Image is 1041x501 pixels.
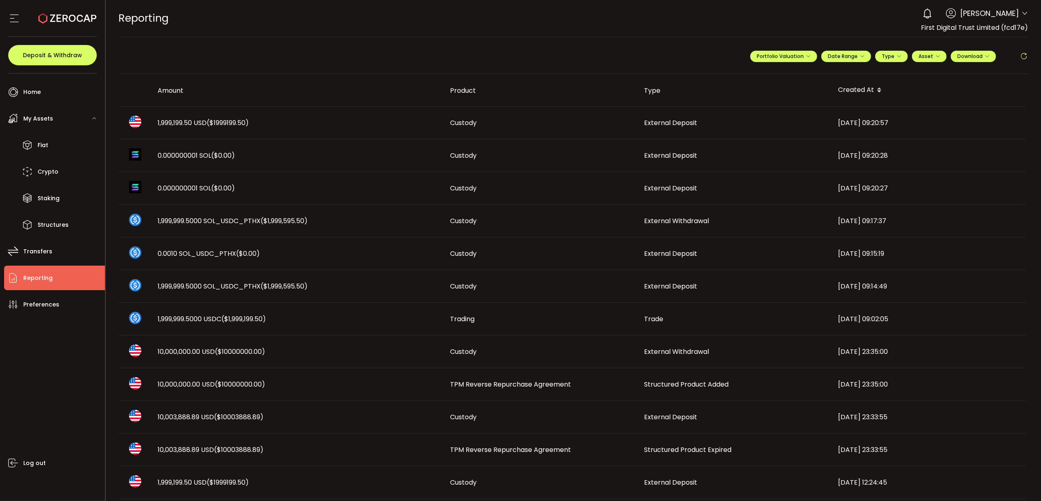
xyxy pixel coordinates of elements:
div: [DATE] 23:35:00 [832,380,1026,389]
span: Preferences [23,299,59,311]
div: [DATE] 09:17:37 [832,216,1026,226]
div: Created At [832,83,1026,97]
span: Custody [450,151,477,160]
span: ($1,999,199.50) [222,314,266,324]
span: 10,003,888.89 USD [158,412,264,422]
span: ($0.00) [212,151,235,160]
span: Custody [450,478,477,487]
span: Fiat [38,139,48,151]
span: External Deposit [644,412,698,422]
div: [DATE] 23:33:55 [832,445,1026,454]
span: ($1999199.50) [207,478,249,487]
span: ($0.00) [236,249,260,258]
span: Trade [644,314,664,324]
button: Portfolio Valuation [750,51,817,62]
span: [PERSON_NAME] [960,8,1019,19]
img: sol_usdc_pthx_portfolio.png [129,214,141,226]
span: ($1,999,595.50) [261,282,308,291]
div: [DATE] 09:15:19 [832,249,1026,258]
span: 1,999,999.5000 SOL_USDC_PTHX [158,216,308,226]
span: Custody [450,282,477,291]
button: Date Range [821,51,871,62]
span: My Assets [23,113,53,125]
span: External Deposit [644,478,698,487]
button: Deposit & Withdraw [8,45,97,65]
img: sol_portfolio.png [129,181,141,193]
span: TPM Reverse Repurchase Agreement [450,380,571,389]
span: Log out [23,457,46,469]
span: Download [957,53,990,60]
iframe: Chat Widget [1000,462,1041,501]
img: sol_usdc_pthx_portfolio.png [129,246,141,259]
span: 0.000000001 SOL [158,151,235,160]
span: TPM Reverse Repurchase Agreement [450,445,571,454]
img: usd_portfolio.svg [129,475,141,488]
div: [DATE] 09:14:49 [832,282,1026,291]
span: Structured Product Expired [644,445,732,454]
img: usd_portfolio.svg [129,116,141,128]
div: Type [638,86,832,95]
button: Download [951,51,996,62]
span: External Deposit [644,282,698,291]
span: Portfolio Valuation [757,53,811,60]
span: 0.000000001 SOL [158,183,235,193]
span: Custody [450,347,477,356]
span: 1,999,199.50 USD [158,478,249,487]
span: Transfers [23,246,52,257]
span: 1,999,999.5000 SOL_USDC_PTHX [158,282,308,291]
span: Crypto [38,166,58,178]
div: [DATE] 09:20:57 [832,118,1026,127]
span: Trading [450,314,475,324]
span: ($1999199.50) [207,118,249,127]
span: 1,999,999.5000 USDC [158,314,266,324]
span: External Deposit [644,249,698,258]
span: Reporting [23,272,53,284]
span: Date Range [828,53,865,60]
span: Structures [38,219,69,231]
img: usd_portfolio.svg [129,443,141,455]
span: Staking [38,192,60,204]
button: Type [875,51,908,62]
span: ($1,999,595.50) [261,216,308,226]
img: usd_portfolio.svg [129,344,141,357]
span: ($10000000.00) [215,347,265,356]
span: ($10003888.89) [214,412,264,422]
span: Custody [450,216,477,226]
img: usd_portfolio.svg [129,410,141,422]
span: External Deposit [644,183,698,193]
div: [DATE] 23:35:00 [832,347,1026,356]
span: External Deposit [644,151,698,160]
span: 10,000,000.00 USD [158,347,265,356]
span: 0.0010 SOL_USDC_PTHX [158,249,260,258]
span: External Withdrawal [644,216,709,226]
div: [DATE] 23:33:55 [832,412,1026,422]
span: Deposit & Withdraw [23,52,82,58]
img: usdc_portfolio.svg [129,312,141,324]
div: [DATE] 09:20:27 [832,183,1026,193]
button: Asset [912,51,947,62]
span: 10,000,000.00 USD [158,380,265,389]
span: First Digital Trust Limited (fcd17e) [921,23,1028,32]
div: Product [444,86,638,95]
span: 10,003,888.89 USD [158,445,264,454]
span: ($10000000.00) [215,380,265,389]
span: Custody [450,183,477,193]
span: Reporting [119,11,169,25]
div: Amount [152,86,444,95]
span: Custody [450,412,477,422]
span: Type [882,53,901,60]
div: [DATE] 12:24:45 [832,478,1026,487]
span: 1,999,199.50 USD [158,118,249,127]
span: ($0.00) [212,183,235,193]
div: [DATE] 09:20:28 [832,151,1026,160]
span: External Deposit [644,118,698,127]
img: sol_portfolio.png [129,148,141,161]
span: ($10003888.89) [214,445,264,454]
span: Structured Product Added [644,380,729,389]
span: Home [23,86,41,98]
img: sol_usdc_pthx_portfolio.png [129,279,141,291]
span: External Withdrawal [644,347,709,356]
span: Asset [918,53,933,60]
img: usd_portfolio.svg [129,377,141,389]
